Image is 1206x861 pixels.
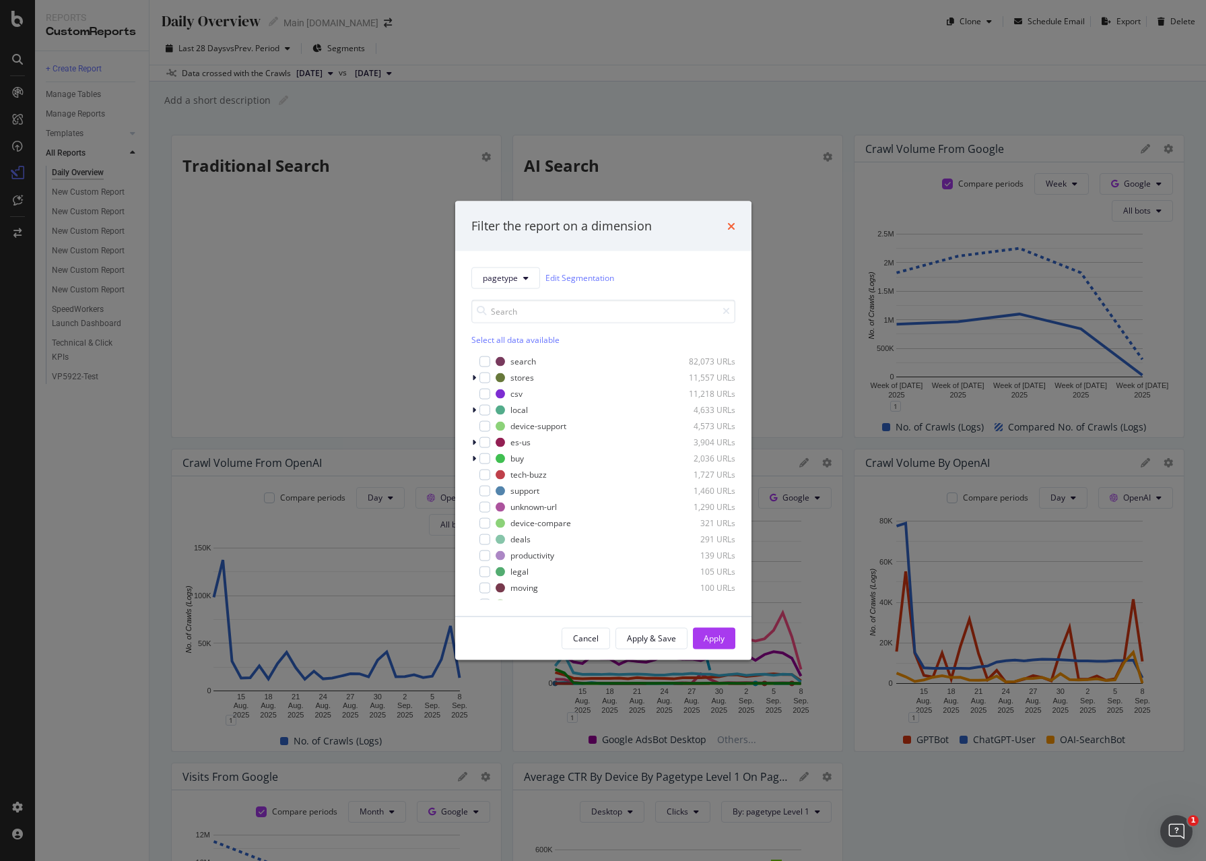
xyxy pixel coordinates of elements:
div: legal [510,566,529,577]
iframe: Intercom live chat [1160,815,1193,848]
div: moving [510,582,538,594]
div: support [510,485,539,497]
div: buy [510,453,524,464]
div: 105 URLs [669,566,735,577]
div: 82,073 URLs [669,356,735,367]
div: 1,290 URLs [669,501,735,513]
div: 80 URLs [669,598,735,610]
div: 100 URLs [669,582,735,594]
div: 4,573 URLs [669,420,735,432]
div: Apply [704,633,725,644]
div: productivity [510,550,554,561]
a: Edit Segmentation [545,271,614,285]
div: csv [510,388,523,400]
div: search [510,356,536,367]
div: 2,036 URLs [669,453,735,464]
div: unknown-url [510,501,557,513]
div: deals [510,534,531,545]
div: stores [510,372,534,383]
div: Cancel [573,633,599,644]
div: 1,460 URLs [669,485,735,497]
div: 291 URLs [669,534,735,545]
div: Apply & Save [627,633,676,644]
button: pagetype [471,267,540,288]
button: Cancel [562,627,610,649]
span: 1 [1188,815,1199,826]
div: 139 URLs [669,550,735,561]
div: tech-buzz [510,469,547,480]
span: pagetype [483,272,518,284]
input: Search [471,299,735,323]
div: device-compare [510,517,571,529]
button: Apply [693,627,735,649]
div: 3,904 URLs [669,437,735,448]
div: es-us [510,437,531,448]
div: 11,557 URLs [669,372,735,383]
div: 321 URLs [669,517,735,529]
div: Filter the report on a dimension [471,218,652,235]
div: 4,633 URLs [669,404,735,416]
div: times [727,218,735,235]
div: modal [455,201,751,660]
div: Select all data available [471,333,735,345]
div: local [510,404,528,416]
div: 1,727 URLs [669,469,735,480]
div: device-support [510,420,566,432]
div: idpassets [510,598,546,610]
div: 11,218 URLs [669,388,735,400]
button: Apply & Save [615,627,688,649]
